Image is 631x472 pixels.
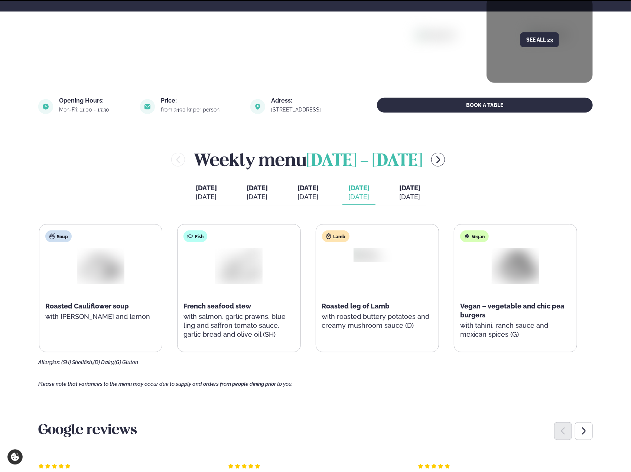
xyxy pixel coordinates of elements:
div: Next slide [575,422,593,440]
span: [DATE] [247,184,268,192]
h2: Weekly menu [194,148,422,172]
div: Price: [161,98,241,104]
button: [DATE] [DATE] [190,181,223,205]
button: menu-btn-left [171,153,185,167]
span: Roasted leg of Lamb [322,302,390,310]
button: BOOK A TABLE [377,98,593,113]
img: image alt [38,99,53,114]
img: image alt [250,99,265,114]
button: See all 23 [520,32,559,47]
div: Vegan [460,230,489,242]
span: [DATE] [399,184,420,192]
div: Previous slide [554,422,572,440]
p: with [PERSON_NAME] and lemon [45,312,156,321]
h3: Google reviews [38,422,593,440]
a: link [271,105,343,114]
div: from 3490 kr per person [161,107,241,113]
span: French seafood stew [183,302,251,310]
span: Vegan – vegetable and chic pea burgers [460,302,565,319]
span: [DATE] - [DATE] [306,153,422,169]
img: image alt [417,31,544,135]
button: [DATE] [DATE] [292,181,325,205]
span: (D) Dairy, [93,359,114,365]
span: (SH) Shellfish, [61,359,93,365]
img: Vegan.png [487,245,544,286]
p: with tahini, ranch sauce and mexican spices (G) [460,321,571,339]
div: Opening Hours: [59,98,131,104]
div: Soup [45,230,72,242]
div: [DATE] [399,193,420,201]
img: Fish.png [211,245,268,286]
span: Roasted Cauliflower soup [45,302,129,310]
div: Fish [183,230,207,242]
button: [DATE] [DATE] [241,181,274,205]
span: [DATE] [348,184,370,192]
img: soup.svg [49,233,55,239]
div: Adress: [271,98,343,104]
div: [DATE] [348,193,370,201]
div: [DATE] [297,193,319,201]
span: Allergies: [38,359,60,365]
p: with salmon, garlic prawns, blue ling and saffron tomato sauce, garlic bread and olive oil (SH) [183,312,294,339]
img: fish.svg [187,233,193,239]
button: [DATE] [DATE] [393,181,426,205]
p: with roasted buttery potatoes and creamy mushroom sauce (D) [322,312,433,330]
img: Lamb-Meat.png [349,247,406,263]
button: [DATE] [DATE] [342,181,375,205]
div: [DATE] [196,193,217,201]
img: Lamb.svg [326,233,332,239]
img: Vegan.svg [464,233,470,239]
span: [DATE] [297,184,319,192]
a: Cookie settings [7,449,23,465]
div: Mon-Fri: 11:00 - 13:30 [59,107,131,113]
div: Lamb [322,230,349,242]
div: [DATE] [247,193,268,201]
span: Please note that variances to the menu may occur due to supply and orders from people dining prio... [38,381,293,387]
img: Soup.png [72,245,129,286]
img: image alt [140,99,155,114]
span: (G) Gluten [114,359,138,365]
button: menu-btn-right [431,153,445,167]
span: [DATE] [196,184,217,193]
